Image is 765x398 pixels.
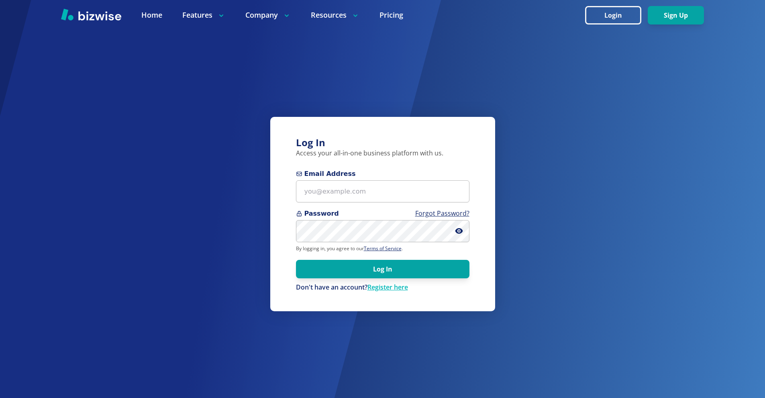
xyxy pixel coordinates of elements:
[415,209,469,218] a: Forgot Password?
[648,12,704,19] a: Sign Up
[296,180,469,202] input: you@example.com
[296,245,469,252] p: By logging in, you agree to our .
[61,8,121,20] img: Bizwise Logo
[296,283,469,292] div: Don't have an account?Register here
[296,283,469,292] p: Don't have an account?
[296,260,469,278] button: Log In
[296,169,469,179] span: Email Address
[182,10,225,20] p: Features
[245,10,291,20] p: Company
[296,209,469,218] span: Password
[311,10,359,20] p: Resources
[296,149,469,158] p: Access your all-in-one business platform with us.
[648,6,704,24] button: Sign Up
[364,245,402,252] a: Terms of Service
[585,12,648,19] a: Login
[379,10,403,20] a: Pricing
[367,283,408,292] a: Register here
[296,136,469,149] h3: Log In
[141,10,162,20] a: Home
[585,6,641,24] button: Login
